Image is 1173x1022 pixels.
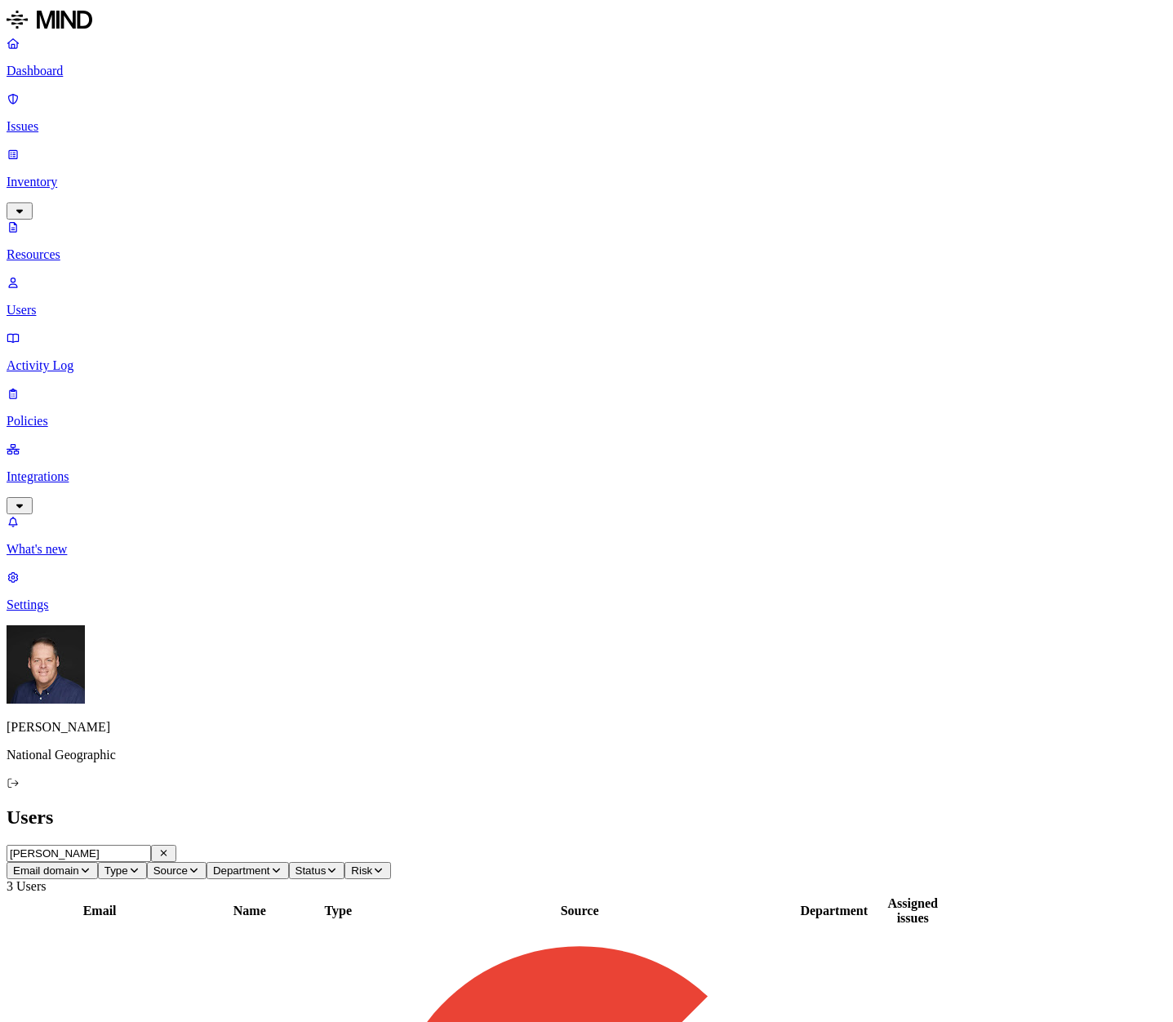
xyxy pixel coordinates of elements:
div: Assigned issues [879,896,946,926]
p: Activity Log [7,358,1166,373]
p: Dashboard [7,64,1166,78]
p: National Geographic [7,748,1166,762]
div: Name [193,904,305,918]
span: 3 Users [7,879,46,893]
p: Inventory [7,175,1166,189]
p: Integrations [7,469,1166,484]
p: Resources [7,247,1166,262]
div: Email [9,904,190,918]
div: Type [309,904,367,918]
p: Users [7,303,1166,318]
p: Issues [7,119,1166,134]
div: Department [792,904,876,918]
span: Department [213,864,270,877]
input: Search [7,845,151,862]
span: Type [104,864,128,877]
span: Email domain [13,864,79,877]
span: Source [153,864,188,877]
div: Source [371,904,789,918]
span: Risk [351,864,372,877]
p: What's new [7,542,1166,557]
h2: Users [7,806,1166,829]
span: Status [295,864,327,877]
img: MIND [7,7,92,33]
p: Settings [7,598,1166,612]
p: Policies [7,414,1166,429]
img: Mark DeCarlo [7,625,85,704]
